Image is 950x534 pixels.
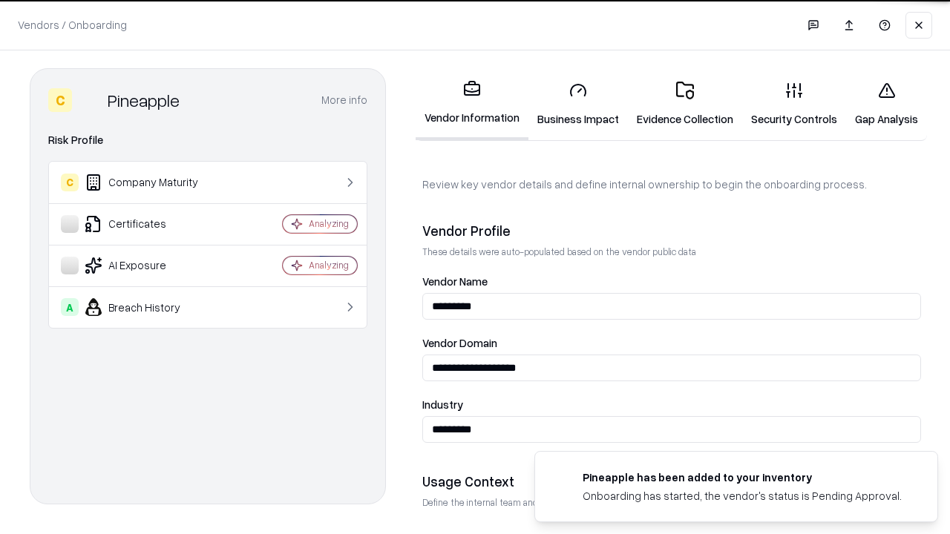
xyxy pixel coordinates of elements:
div: Usage Context [422,472,921,490]
div: C [48,88,72,112]
a: Gap Analysis [846,70,927,139]
p: Vendors / Onboarding [18,17,127,33]
div: C [61,174,79,191]
button: More info [321,87,367,113]
p: Review key vendor details and define internal ownership to begin the onboarding process. [422,177,921,192]
div: Pineapple [108,88,180,112]
a: Business Impact [528,70,628,139]
a: Security Controls [742,70,846,139]
a: Vendor Information [416,68,528,140]
div: A [61,298,79,316]
div: AI Exposure [61,257,238,274]
label: Vendor Name [422,276,921,287]
div: Breach History [61,298,238,316]
div: Certificates [61,215,238,233]
div: Company Maturity [61,174,238,191]
img: pineappleenergy.com [553,469,571,487]
label: Industry [422,399,921,410]
div: Onboarding has started, the vendor's status is Pending Approval. [583,488,902,504]
a: Evidence Collection [628,70,742,139]
div: Pineapple has been added to your inventory [583,469,902,485]
div: Risk Profile [48,131,367,149]
div: Analyzing [309,217,349,230]
label: Vendor Domain [422,337,921,349]
div: Vendor Profile [422,222,921,240]
div: Analyzing [309,259,349,271]
img: Pineapple [78,88,102,112]
p: Define the internal team and reason for using this vendor. This helps assess business relevance a... [422,496,921,509]
p: These details were auto-populated based on the vendor public data [422,245,921,258]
